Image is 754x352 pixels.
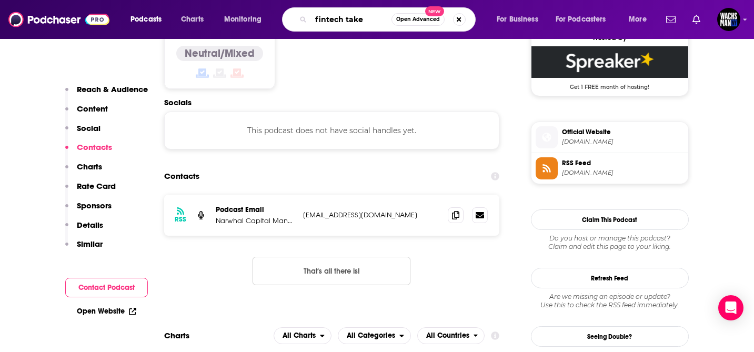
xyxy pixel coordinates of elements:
[562,158,684,168] span: RSS Feed
[224,12,262,27] span: Monitoring
[216,205,295,214] p: Podcast Email
[65,123,100,143] button: Social
[417,327,485,344] button: open menu
[338,327,411,344] button: open menu
[77,123,100,133] p: Social
[274,327,331,344] button: open menu
[185,47,255,60] h4: Neutral/Mixed
[562,127,684,137] span: Official Website
[216,216,295,225] p: Narwhal Capital Management, LLC
[425,6,444,16] span: New
[338,327,411,344] h2: Categories
[311,11,391,28] input: Search podcasts, credits, & more...
[662,11,680,28] a: Show notifications dropdown
[717,8,740,31] button: Show profile menu
[164,330,189,340] h2: Charts
[164,97,500,107] h2: Socials
[497,12,538,27] span: For Business
[77,104,108,114] p: Content
[489,11,551,28] button: open menu
[562,138,684,146] span: spreaker.com
[717,8,740,31] img: User Profile
[531,234,689,243] span: Do you host or manage this podcast?
[426,332,469,339] span: All Countries
[77,307,136,316] a: Open Website
[531,234,689,251] div: Claim and edit this page to your liking.
[621,11,660,28] button: open menu
[77,239,103,249] p: Similar
[217,11,275,28] button: open menu
[531,326,689,347] a: Seeing Double?
[536,126,684,148] a: Official Website[DOMAIN_NAME]
[65,220,103,239] button: Details
[65,142,112,162] button: Contacts
[531,46,688,89] a: Spreaker Deal: Get 1 FREE month of hosting!
[65,104,108,123] button: Content
[77,84,148,94] p: Reach & Audience
[556,12,606,27] span: For Podcasters
[347,332,395,339] span: All Categories
[253,257,410,285] button: Nothing here.
[283,332,316,339] span: All Charts
[65,239,103,258] button: Similar
[531,46,688,78] img: Spreaker Deal: Get 1 FREE month of hosting!
[629,12,647,27] span: More
[717,8,740,31] span: Logged in as WachsmanNY
[292,7,486,32] div: Search podcasts, credits, & more...
[531,209,689,230] button: Claim This Podcast
[77,181,116,191] p: Rate Card
[536,157,684,179] a: RSS Feed[DOMAIN_NAME]
[688,11,705,28] a: Show notifications dropdown
[396,17,440,22] span: Open Advanced
[164,112,500,149] div: This podcast does not have social handles yet.
[303,210,440,219] p: [EMAIL_ADDRESS][DOMAIN_NAME]
[65,200,112,220] button: Sponsors
[175,215,186,224] h3: RSS
[65,162,102,181] button: Charts
[130,12,162,27] span: Podcasts
[77,200,112,210] p: Sponsors
[65,181,116,200] button: Rate Card
[174,11,210,28] a: Charts
[531,78,688,90] span: Get 1 FREE month of hosting!
[8,9,109,29] img: Podchaser - Follow, Share and Rate Podcasts
[77,220,103,230] p: Details
[77,142,112,152] p: Contacts
[391,13,445,26] button: Open AdvancedNew
[181,12,204,27] span: Charts
[549,11,621,28] button: open menu
[531,293,689,309] div: Are we missing an episode or update? Use this to check the RSS feed immediately.
[531,268,689,288] button: Refresh Feed
[164,166,199,186] h2: Contacts
[718,295,743,320] div: Open Intercom Messenger
[65,278,148,297] button: Contact Podcast
[274,327,331,344] h2: Platforms
[77,162,102,172] p: Charts
[65,84,148,104] button: Reach & Audience
[123,11,175,28] button: open menu
[417,327,485,344] h2: Countries
[562,169,684,177] span: spreaker.com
